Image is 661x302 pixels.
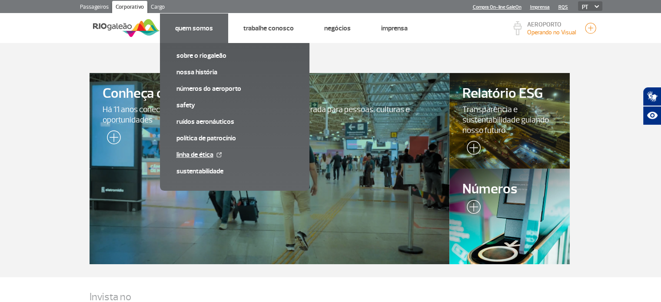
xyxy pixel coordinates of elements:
[527,28,576,37] p: Visibilidade de 10000m
[462,104,556,136] span: Transparência e sustentabilidade guiando nosso futuro
[530,4,550,10] a: Imprensa
[462,141,481,158] img: leia-mais
[112,1,147,15] a: Corporativo
[176,100,293,110] a: SAFETY
[176,150,293,159] a: Linha de Ética
[216,152,222,157] img: External Link Icon
[462,200,481,217] img: leia-mais
[527,22,576,28] p: AEROPORTO
[381,24,408,33] a: Imprensa
[90,73,450,264] a: Conheça o RIOgaleãoHá 11 anos conectando o Rio ao mundo e sendo a porta de entrada para pessoas, ...
[103,104,437,125] span: Há 11 anos conectando o Rio ao mundo e sendo a porta de entrada para pessoas, culturas e oportuni...
[103,86,437,101] span: Conheça o RIOgaleão
[175,24,213,33] a: Quem Somos
[643,106,661,125] button: Abrir recursos assistivos.
[462,182,556,197] span: Números
[176,84,293,93] a: Números do Aeroporto
[558,4,568,10] a: RQS
[176,117,293,126] a: Ruídos aeronáuticos
[76,1,112,15] a: Passageiros
[324,24,351,33] a: Negócios
[176,166,293,176] a: Sustentabilidade
[473,4,521,10] a: Compra On-line GaleOn
[449,169,569,264] a: Números
[176,67,293,77] a: Nossa História
[103,130,121,148] img: leia-mais
[643,87,661,106] button: Abrir tradutor de língua de sinais.
[462,86,556,101] span: Relatório ESG
[643,87,661,125] div: Plugin de acessibilidade da Hand Talk.
[449,73,569,169] a: Relatório ESGTransparência e sustentabilidade guiando nosso futuro
[176,133,293,143] a: Política de Patrocínio
[176,51,293,60] a: Sobre o RIOgaleão
[147,1,168,15] a: Cargo
[243,24,294,33] a: Trabalhe Conosco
